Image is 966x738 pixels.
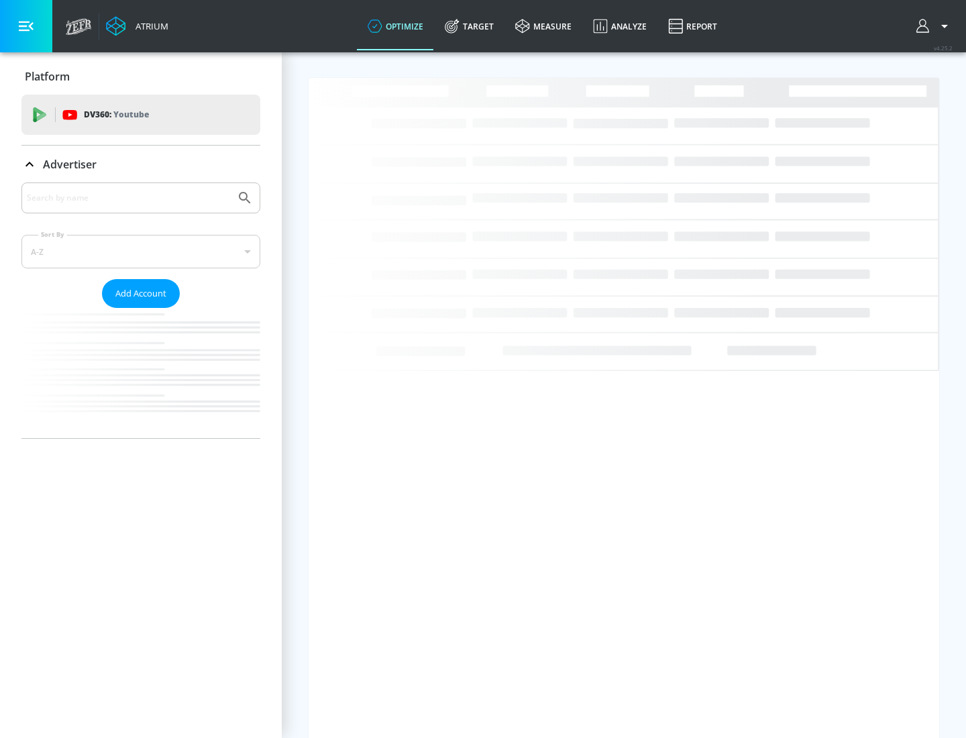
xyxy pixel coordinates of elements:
[21,182,260,438] div: Advertiser
[21,58,260,95] div: Platform
[21,308,260,438] nav: list of Advertiser
[115,286,166,301] span: Add Account
[27,189,230,207] input: Search by name
[106,16,168,36] a: Atrium
[113,107,149,121] p: Youtube
[434,2,504,50] a: Target
[582,2,657,50] a: Analyze
[657,2,728,50] a: Report
[504,2,582,50] a: measure
[102,279,180,308] button: Add Account
[130,20,168,32] div: Atrium
[43,157,97,172] p: Advertiser
[934,44,953,52] span: v 4.25.2
[38,230,67,239] label: Sort By
[21,146,260,183] div: Advertiser
[357,2,434,50] a: optimize
[25,69,70,84] p: Platform
[84,107,149,122] p: DV360:
[21,95,260,135] div: DV360: Youtube
[21,235,260,268] div: A-Z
